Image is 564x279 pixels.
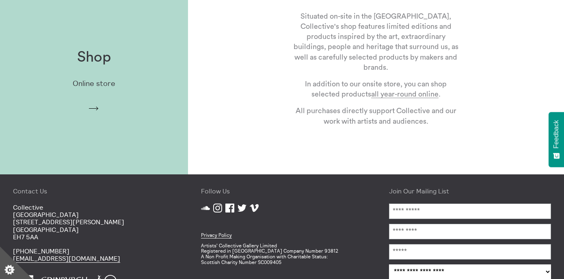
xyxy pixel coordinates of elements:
a: Privacy Policy [201,232,232,238]
button: Feedback - Show survey [549,112,564,167]
a: all year-round online [371,90,439,98]
p: [PHONE_NUMBER] [13,247,175,262]
p: In addition to our onsite store, you can shop selected products . [292,79,460,99]
h4: Follow Us [201,187,363,195]
p: Situated on-site in the [GEOGRAPHIC_DATA], Collective's shop features limited editions and produc... [292,11,460,73]
h1: Shop [77,49,111,66]
p: Online store [73,79,115,88]
p: Artists' Collective Gallery Limited Registered in [GEOGRAPHIC_DATA] Company Number 93812 A Non Pr... [201,243,363,265]
h4: Join Our Mailing List [389,187,551,195]
p: All purchases directly support Collective and our work with artists and audiences. [292,106,460,126]
a: [EMAIL_ADDRESS][DOMAIN_NAME] [13,254,120,263]
p: Collective [GEOGRAPHIC_DATA] [STREET_ADDRESS][PERSON_NAME] [GEOGRAPHIC_DATA] EH7 5AA [13,204,175,241]
h4: Contact Us [13,187,175,195]
span: Feedback [553,120,560,148]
